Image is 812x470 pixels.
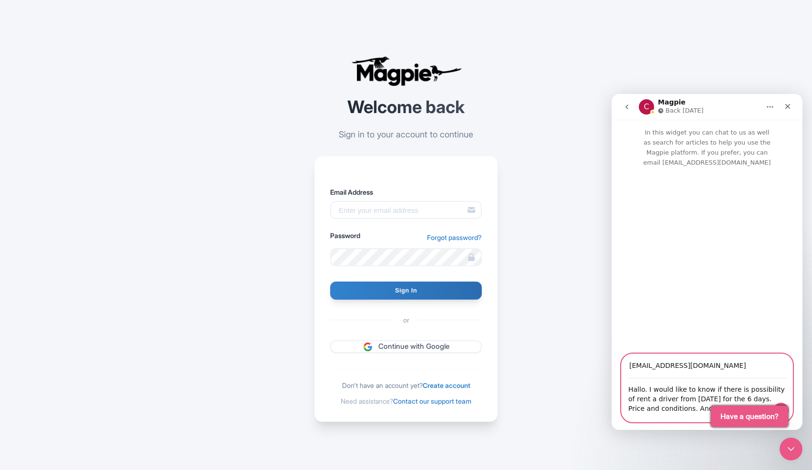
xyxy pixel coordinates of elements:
[330,230,360,240] label: Password
[330,187,482,197] label: Email Address
[330,282,482,300] input: Sign In
[314,128,498,141] p: Sign in to your account to continue
[780,438,802,460] iframe: Intercom live chat
[314,98,498,117] h2: Welcome back
[330,380,482,390] div: Don't have an account yet?
[396,315,417,325] span: or
[330,201,482,219] input: Enter your email address
[330,396,482,406] div: Need assistance?
[349,56,463,86] img: logo-ab69f6fb50320c5b225c76a69d11143b.png
[720,411,779,422] span: Have a question?
[393,397,471,405] a: Contact our support team
[711,406,788,427] button: Have a question?
[427,232,482,242] a: Forgot password?
[612,94,802,430] iframe: Intercom live chat
[423,381,470,389] a: Create account
[330,340,482,353] a: Continue with Google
